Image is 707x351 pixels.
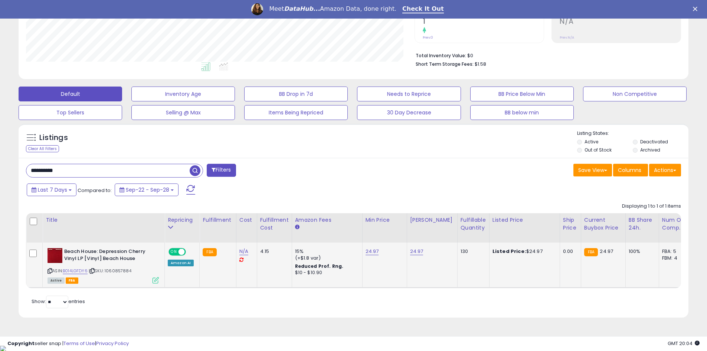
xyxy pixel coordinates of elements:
[470,105,574,120] button: BB below min
[115,183,179,196] button: Sep-22 - Sep-28
[48,248,159,283] div: ASIN:
[78,187,112,194] span: Compared to:
[640,139,668,145] label: Deactivated
[260,216,289,232] div: Fulfillment Cost
[19,87,122,101] button: Default
[38,186,67,194] span: Last 7 Days
[563,248,575,255] div: 0.00
[295,255,357,261] div: (+$1.8 var)
[585,139,598,145] label: Active
[48,248,62,263] img: 41XyQ5pDqmL._SL40_.jpg
[461,248,484,255] div: 130
[207,164,236,177] button: Filters
[618,166,641,174] span: Columns
[126,186,169,194] span: Sep-22 - Sep-28
[357,87,461,101] button: Needs to Reprice
[284,5,320,12] i: DataHub...
[169,249,179,255] span: ON
[203,216,233,224] div: Fulfillment
[662,216,689,232] div: Num of Comp.
[131,87,235,101] button: Inventory Age
[668,340,700,347] span: 2025-10-6 20:04 GMT
[64,248,154,264] b: Beach House: Depression Cherry Vinyl LP [Vinyl] Beach House
[492,248,526,255] b: Listed Price:
[649,164,681,176] button: Actions
[7,340,129,347] div: seller snap | |
[260,248,286,255] div: 4.15
[410,216,454,224] div: [PERSON_NAME]
[584,216,622,232] div: Current Buybox Price
[366,216,404,224] div: Min Price
[46,216,161,224] div: Title
[640,147,660,153] label: Archived
[27,183,76,196] button: Last 7 Days
[600,248,613,255] span: 24.97
[585,147,612,153] label: Out of Stock
[577,130,688,137] p: Listing States:
[492,248,554,255] div: $24.97
[131,105,235,120] button: Selling @ Max
[295,263,344,269] b: Reduced Prof. Rng.
[416,61,474,67] b: Short Term Storage Fees:
[239,216,254,224] div: Cost
[402,5,444,13] a: Check It Out
[239,248,248,255] a: N/A
[629,248,653,255] div: 100%
[19,105,122,120] button: Top Sellers
[629,216,656,232] div: BB Share 24h.
[560,17,681,27] h2: N/A
[269,5,396,13] div: Meet Amazon Data, done right.
[357,105,461,120] button: 30 Day Decrease
[492,216,557,224] div: Listed Price
[416,52,466,59] b: Total Inventory Value:
[66,277,78,284] span: FBA
[295,224,300,231] small: Amazon Fees.
[39,133,68,143] h5: Listings
[662,255,687,261] div: FBM: 4
[168,260,194,266] div: Amazon AI
[244,105,348,120] button: Items Being Repriced
[366,248,379,255] a: 24.97
[32,298,85,305] span: Show: entries
[26,145,59,152] div: Clear All Filters
[168,216,196,224] div: Repricing
[470,87,574,101] button: BB Price Below Min
[662,248,687,255] div: FBA: 5
[96,340,129,347] a: Privacy Policy
[584,248,598,256] small: FBA
[613,164,648,176] button: Columns
[203,248,216,256] small: FBA
[693,7,700,11] div: Close
[573,164,612,176] button: Save View
[7,340,35,347] strong: Copyright
[89,268,131,274] span: | SKU: 1060857884
[251,3,263,15] img: Profile image for Georgie
[48,277,65,284] span: All listings currently available for purchase on Amazon
[423,35,433,40] small: Prev: 0
[185,249,197,255] span: OFF
[63,268,88,274] a: B014LGFDY6
[622,203,681,210] div: Displaying 1 to 1 of 1 items
[295,248,357,255] div: 15%
[295,216,359,224] div: Amazon Fees
[563,216,578,232] div: Ship Price
[423,17,544,27] h2: 1
[244,87,348,101] button: BB Drop in 7d
[560,35,574,40] small: Prev: N/A
[416,51,675,59] li: $0
[295,270,357,276] div: $10 - $10.90
[475,61,486,68] span: $1.58
[410,248,423,255] a: 24.97
[583,87,687,101] button: Non Competitive
[63,340,95,347] a: Terms of Use
[461,216,486,232] div: Fulfillable Quantity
